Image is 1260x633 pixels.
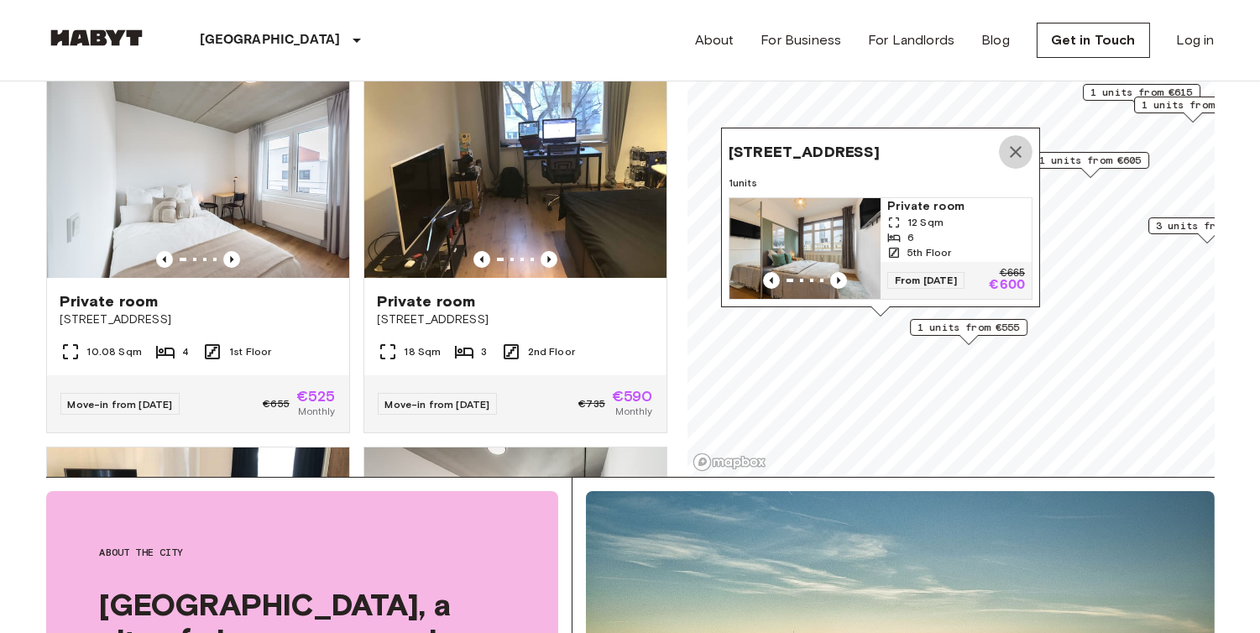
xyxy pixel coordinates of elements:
[761,30,841,50] a: For Business
[363,76,667,433] a: Marketing picture of unit DE-04-027-001-01HFPrevious imagePrevious imagePrivate room[STREET_ADDRE...
[999,269,1024,279] p: €665
[887,198,1025,215] span: Private room
[907,245,951,260] span: 5th Floor
[263,396,290,411] span: €655
[1177,30,1215,50] a: Log in
[981,30,1010,50] a: Blog
[830,272,847,289] button: Previous image
[918,320,1020,335] span: 1 units from €555
[910,319,1027,345] div: Map marker
[1156,218,1258,233] span: 3 units from €525
[1032,152,1149,178] div: Map marker
[68,398,173,411] span: Move-in from [DATE]
[1090,85,1193,100] span: 1 units from €615
[100,545,505,560] span: About the city
[907,215,944,230] span: 12 Sqm
[60,311,336,328] span: [STREET_ADDRESS]
[989,279,1025,292] p: €600
[156,251,173,268] button: Previous image
[528,344,575,359] span: 2nd Floor
[729,175,1033,191] span: 1 units
[612,389,653,404] span: €590
[378,291,476,311] span: Private room
[868,30,954,50] a: For Landlords
[729,142,880,162] span: [STREET_ADDRESS]
[385,398,490,411] span: Move-in from [DATE]
[296,389,336,404] span: €525
[182,344,189,359] span: 4
[721,128,1040,316] div: Map marker
[1037,23,1150,58] a: Get in Touch
[578,396,605,411] span: €735
[201,30,341,50] p: [GEOGRAPHIC_DATA]
[729,198,881,299] img: Marketing picture of unit DE-04-001-002-04HF
[887,272,965,289] span: From [DATE]
[907,230,914,245] span: 6
[60,291,159,311] span: Private room
[763,272,780,289] button: Previous image
[223,251,240,268] button: Previous image
[46,76,350,433] a: Marketing picture of unit DE-04-037-006-04QPrevious imagePrevious imagePrivate room[STREET_ADDRES...
[481,344,487,359] span: 3
[695,30,735,50] a: About
[1142,97,1244,112] span: 1 units from €545
[1083,84,1200,110] div: Map marker
[46,29,147,46] img: Habyt
[729,197,1033,300] a: Marketing picture of unit DE-04-001-002-04HFPrevious imagePrevious imagePrivate room12 Sqm65th Fl...
[1134,97,1252,123] div: Map marker
[378,311,653,328] span: [STREET_ADDRESS]
[87,344,142,359] span: 10.08 Sqm
[1039,153,1142,168] span: 1 units from €605
[473,251,490,268] button: Previous image
[364,76,667,278] img: Marketing picture of unit DE-04-027-001-01HF
[229,344,271,359] span: 1st Floor
[693,453,766,472] a: Mapbox logo
[541,251,557,268] button: Previous image
[405,344,442,359] span: 18 Sqm
[615,404,652,419] span: Monthly
[47,76,349,278] img: Marketing picture of unit DE-04-037-006-04Q
[298,404,335,419] span: Monthly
